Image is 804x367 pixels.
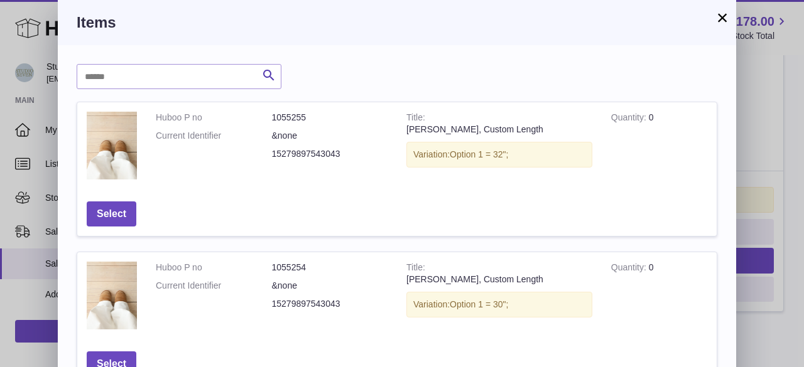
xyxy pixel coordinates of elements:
[406,124,592,136] div: [PERSON_NAME], Custom Length
[156,112,272,124] dt: Huboo P no
[87,201,136,227] button: Select
[602,102,717,191] td: 0
[406,292,592,317] div: Variation:
[87,262,137,329] img: Jodie Jeans, Custom Length
[272,130,388,142] dd: &none
[272,112,388,124] dd: 1055255
[272,298,388,310] dd: 15279897543043
[87,112,137,179] img: Jodie Jeans, Custom Length
[611,262,649,275] strong: Quantity
[450,149,508,159] span: Option 1 = 32";
[272,262,388,274] dd: 1055254
[156,130,272,142] dt: Current Identifier
[272,280,388,292] dd: &none
[156,262,272,274] dt: Huboo P no
[272,148,388,160] dd: 15279897543043
[406,142,592,168] div: Variation:
[611,112,649,125] strong: Quantity
[406,112,425,125] strong: Title
[77,13,717,33] h3: Items
[406,262,425,275] strong: Title
[602,252,717,341] td: 0
[156,280,272,292] dt: Current Identifier
[715,10,730,25] button: ×
[406,274,592,285] div: [PERSON_NAME], Custom Length
[450,299,508,309] span: Option 1 = 30";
